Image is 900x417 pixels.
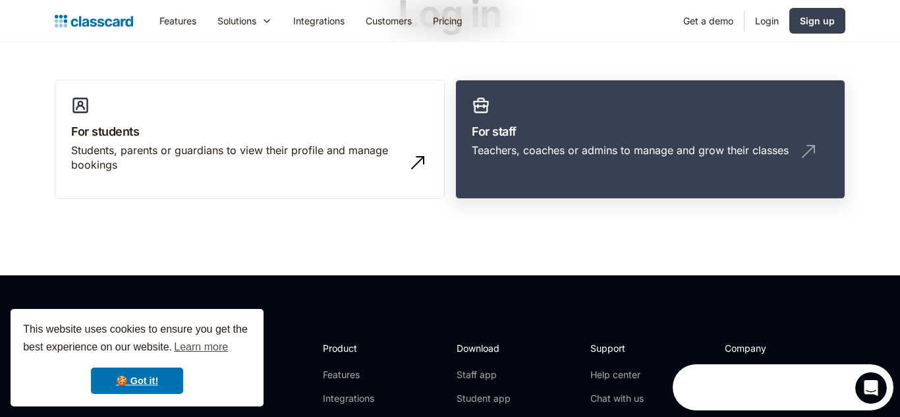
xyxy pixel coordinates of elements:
span: This website uses cookies to ensure you get the best experience on our website. [23,321,251,357]
a: dismiss cookie message [91,368,183,394]
a: For staffTeachers, coaches or admins to manage and grow their classes [455,80,845,200]
a: Help center [590,368,644,381]
h2: Company [725,341,812,355]
a: Sign up [789,8,845,34]
a: Integrations [283,6,355,36]
a: Pricing [422,6,473,36]
div: Solutions [217,14,256,28]
a: Get a demo [673,6,744,36]
a: Customers [355,6,422,36]
a: Chat with us [590,392,644,405]
a: Login [745,6,789,36]
div: Teachers, coaches or admins to manage and grow their classes [472,143,789,157]
a: Staff app [457,368,511,381]
div: Sign up [800,14,835,28]
a: home [55,12,133,30]
a: learn more about cookies [172,337,230,357]
a: Integrations [323,392,393,405]
iframe: Intercom live chat discovery launcher [673,364,893,410]
iframe: Intercom live chat [855,372,887,404]
a: Student app [457,392,511,405]
h3: For students [71,123,428,140]
h3: For staff [472,123,829,140]
a: Features [149,6,207,36]
a: Features [323,368,393,381]
div: cookieconsent [11,309,264,406]
h2: Download [457,341,511,355]
a: For studentsStudents, parents or guardians to view their profile and manage bookings [55,80,445,200]
div: Solutions [207,6,283,36]
h2: Support [590,341,644,355]
h2: Product [323,341,393,355]
div: Students, parents or guardians to view their profile and manage bookings [71,143,402,173]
